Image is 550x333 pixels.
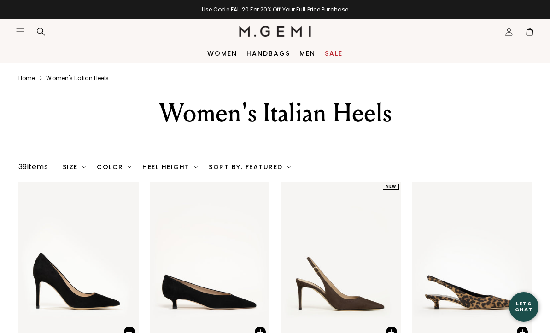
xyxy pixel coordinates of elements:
img: chevron-down.svg [82,165,86,169]
div: NEW [383,184,399,190]
a: Women's italian heels [46,75,109,82]
div: Let's Chat [509,301,538,312]
div: Women's Italian Heels [104,97,446,130]
div: 39 items [18,161,48,172]
a: Men [299,50,316,57]
img: chevron-down.svg [128,165,131,169]
div: Size [63,163,86,171]
a: Home [18,75,35,82]
div: Color [97,163,131,171]
img: M.Gemi [239,26,311,37]
button: Open site menu [16,27,25,36]
a: Women [207,50,237,57]
a: Sale [325,50,343,57]
img: chevron-down.svg [287,165,291,169]
a: Handbags [246,50,290,57]
div: Sort By: Featured [209,163,291,171]
div: Heel Height [142,163,198,171]
img: chevron-down.svg [194,165,198,169]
